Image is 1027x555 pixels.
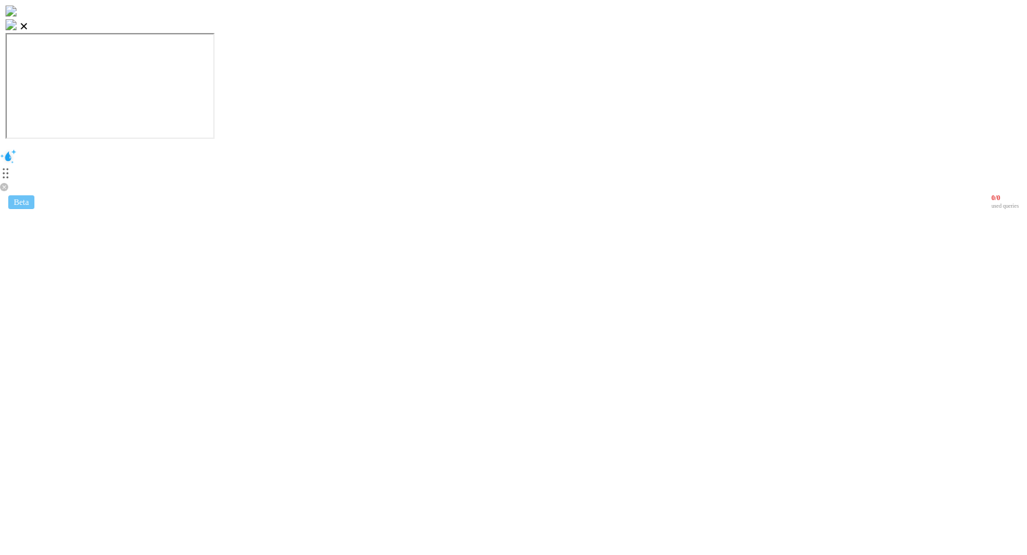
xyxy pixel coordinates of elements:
[6,19,17,30] img: logo.png
[19,21,28,32] span: ✕
[8,195,34,209] div: Beta
[991,203,1019,210] span: used queries
[6,6,17,17] img: lookup.png
[991,194,1019,203] span: 0 / 0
